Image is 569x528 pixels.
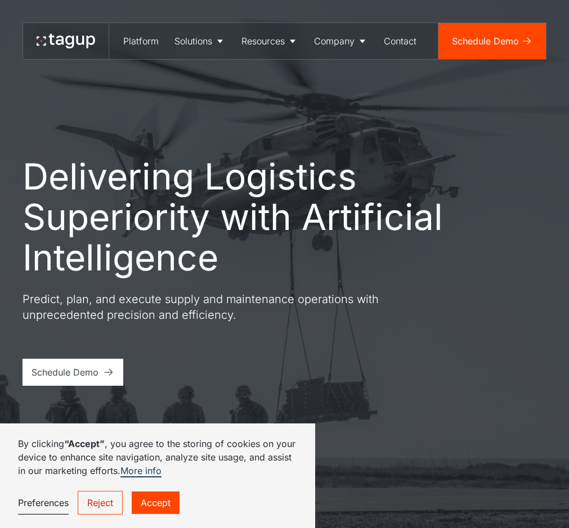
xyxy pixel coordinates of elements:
p: Predict, plan, and execute supply and maintenance operations with unprecedented precision and eff... [23,291,428,323]
a: More info [120,465,162,477]
div: Company [314,34,355,48]
div: Schedule Demo [32,365,98,379]
a: Resources [234,23,306,59]
div: Contact [384,34,416,48]
a: Preferences [18,491,69,515]
a: Schedule Demo [23,359,123,386]
div: Resources [241,34,285,48]
strong: “Accept” [64,438,105,449]
a: Accept [132,491,180,514]
div: Solutions [174,34,212,48]
a: Schedule Demo [438,23,546,59]
div: Schedule Demo [452,34,519,48]
a: Company [306,23,376,59]
div: Platform [123,34,159,48]
a: Contact [376,23,424,59]
a: Reject [78,491,123,515]
h1: Delivering Logistics Superiority with Artificial Intelligence [23,156,495,278]
a: Platform [115,23,167,59]
a: Solutions [167,23,234,59]
p: By clicking , you agree to the storing of cookies on your device to enhance site navigation, anal... [18,437,297,477]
